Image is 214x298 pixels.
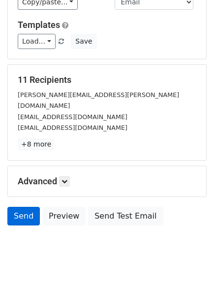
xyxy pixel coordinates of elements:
[165,251,214,298] iframe: Chat Widget
[88,207,163,225] a: Send Test Email
[18,74,196,85] h5: 11 Recipients
[18,34,56,49] a: Load...
[18,91,179,110] small: [PERSON_NAME][EMAIL_ADDRESS][PERSON_NAME][DOMAIN_NAME]
[18,124,127,131] small: [EMAIL_ADDRESS][DOMAIN_NAME]
[18,113,127,121] small: [EMAIL_ADDRESS][DOMAIN_NAME]
[18,20,60,30] a: Templates
[7,207,40,225] a: Send
[18,176,196,187] h5: Advanced
[42,207,86,225] a: Preview
[71,34,96,49] button: Save
[18,138,55,150] a: +8 more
